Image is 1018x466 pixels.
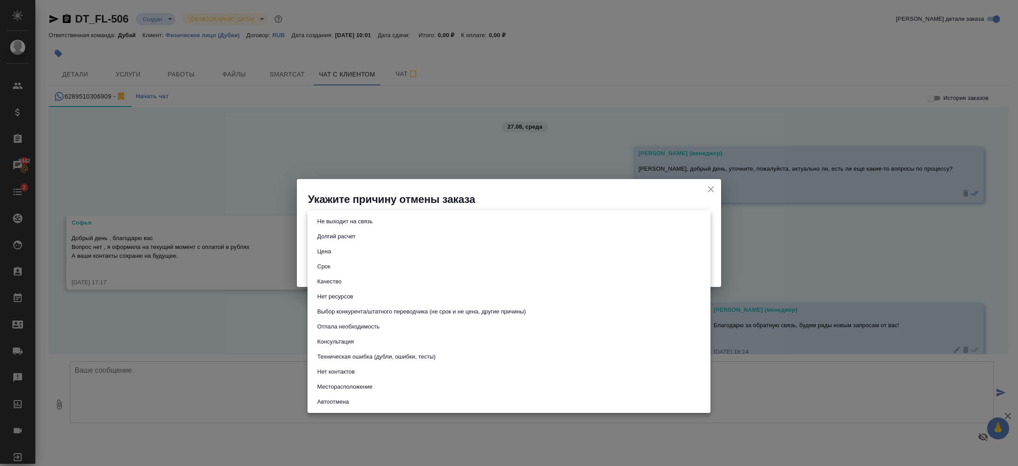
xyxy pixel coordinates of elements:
button: Автоотмена [315,397,352,407]
button: Отпала необходимость [315,322,382,332]
button: Срок [315,262,333,271]
button: Консультация [315,337,357,347]
button: Цена [315,247,334,256]
button: Нет контактов [315,367,357,377]
button: Техническая ошибка (дубли, ошибки, тесты) [315,352,438,362]
button: Долгий расчет [315,232,358,241]
button: Нет ресурсов [315,292,356,302]
button: Выбор конкурента/штатного переводчика (не срок и не цена, другие причины) [315,307,528,317]
button: Не выходит на связь [315,217,375,226]
button: Качество [315,277,344,286]
button: Месторасположение [315,382,375,392]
